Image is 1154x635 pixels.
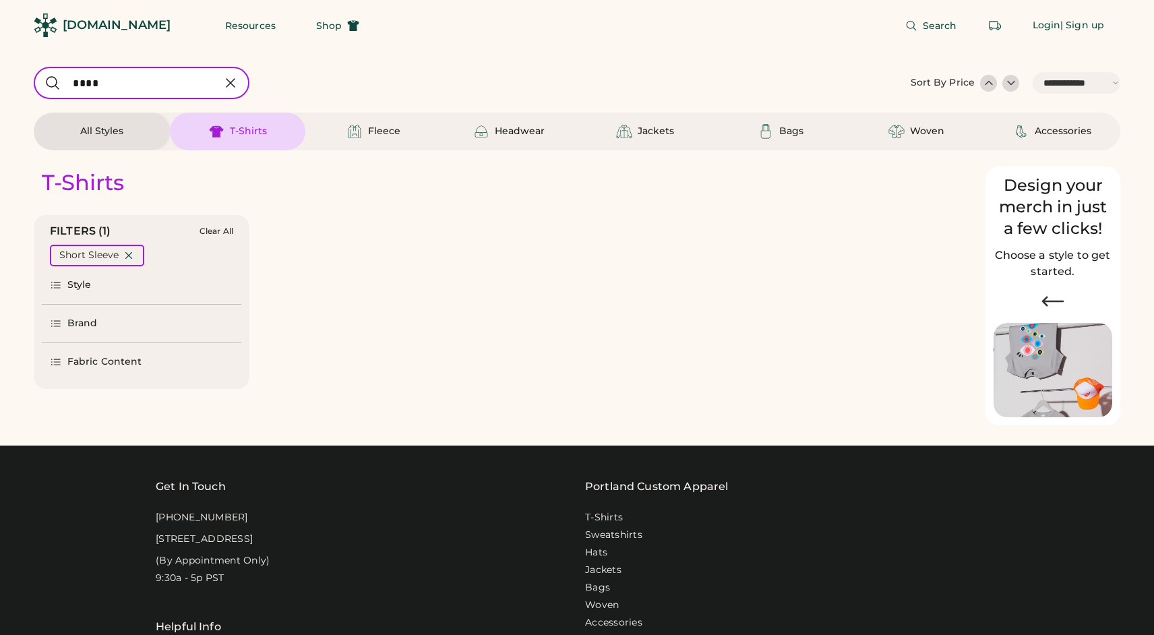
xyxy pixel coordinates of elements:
[638,125,674,138] div: Jackets
[994,175,1112,239] div: Design your merch in just a few clicks!
[50,223,111,239] div: FILTERS (1)
[585,511,623,524] a: T-Shirts
[63,17,171,34] div: [DOMAIN_NAME]
[208,123,224,140] img: T-Shirts Icon
[300,12,375,39] button: Shop
[888,123,905,140] img: Woven Icon
[585,564,621,577] a: Jackets
[585,616,642,630] a: Accessories
[67,278,92,292] div: Style
[585,599,619,612] a: Woven
[156,619,221,635] div: Helpful Info
[209,12,292,39] button: Resources
[67,355,142,369] div: Fabric Content
[230,125,267,138] div: T-Shirts
[585,528,642,542] a: Sweatshirts
[156,554,270,568] div: (By Appointment Only)
[156,511,248,524] div: [PHONE_NUMBER]
[994,323,1112,418] img: Image of Lisa Congdon Eye Print on T-Shirt and Hat
[585,581,610,595] a: Bags
[911,76,975,90] div: Sort By Price
[616,123,632,140] img: Jackets Icon
[200,226,233,236] div: Clear All
[473,123,489,140] img: Headwear Icon
[981,12,1008,39] button: Retrieve an order
[585,479,728,495] a: Portland Custom Apparel
[758,123,774,140] img: Bags Icon
[1060,19,1104,32] div: | Sign up
[80,125,123,138] div: All Styles
[910,125,944,138] div: Woven
[67,317,98,330] div: Brand
[1035,125,1091,138] div: Accessories
[156,533,253,546] div: [STREET_ADDRESS]
[1013,123,1029,140] img: Accessories Icon
[34,13,57,37] img: Rendered Logo - Screens
[42,169,124,196] div: T-Shirts
[994,247,1112,280] h2: Choose a style to get started.
[1033,19,1061,32] div: Login
[368,125,400,138] div: Fleece
[346,123,363,140] img: Fleece Icon
[495,125,545,138] div: Headwear
[156,479,226,495] div: Get In Touch
[156,572,224,585] div: 9:30a - 5p PST
[316,21,342,30] span: Shop
[889,12,973,39] button: Search
[585,546,607,560] a: Hats
[923,21,957,30] span: Search
[779,125,803,138] div: Bags
[59,249,119,262] div: Short Sleeve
